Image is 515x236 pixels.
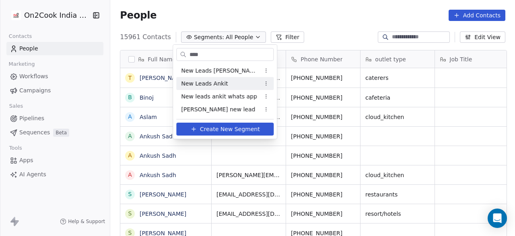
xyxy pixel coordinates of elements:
span: New Leads [PERSON_NAME] [181,67,260,75]
button: Create New Segment [176,123,274,136]
span: New leads ankit whats app [181,92,257,101]
div: Suggestions [176,64,274,116]
span: Create New Segment [200,125,260,134]
span: [PERSON_NAME] new lead [181,105,255,114]
span: New Leads Ankit [181,79,228,88]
